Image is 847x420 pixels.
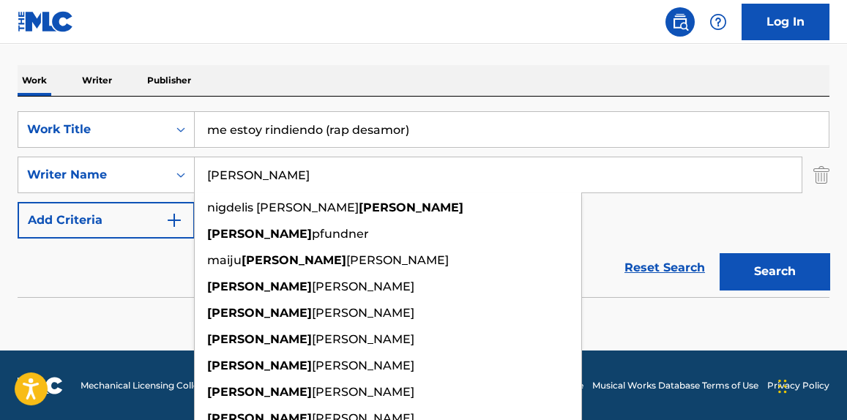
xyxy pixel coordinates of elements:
[78,65,116,96] p: Writer
[704,7,733,37] div: Help
[813,157,829,193] img: Delete Criterion
[665,7,695,37] a: Public Search
[207,200,359,214] span: nigdelis [PERSON_NAME]
[312,332,414,346] span: [PERSON_NAME]
[207,280,312,293] strong: [PERSON_NAME]
[359,200,463,214] strong: [PERSON_NAME]
[165,211,183,229] img: 9d2ae6d4665cec9f34b9.svg
[242,253,346,267] strong: [PERSON_NAME]
[778,364,787,408] div: Drag
[143,65,195,96] p: Publisher
[312,280,414,293] span: [PERSON_NAME]
[312,227,369,241] span: pfundner
[207,385,312,399] strong: [PERSON_NAME]
[27,166,159,184] div: Writer Name
[18,65,51,96] p: Work
[312,306,414,320] span: [PERSON_NAME]
[720,253,829,290] button: Search
[346,253,449,267] span: [PERSON_NAME]
[207,253,242,267] span: maiju
[767,379,829,392] a: Privacy Policy
[312,359,414,372] span: [PERSON_NAME]
[18,202,195,239] button: Add Criteria
[709,13,727,31] img: help
[18,11,74,32] img: MLC Logo
[617,252,712,284] a: Reset Search
[27,121,159,138] div: Work Title
[207,306,312,320] strong: [PERSON_NAME]
[774,350,847,420] iframe: Chat Widget
[81,379,250,392] span: Mechanical Licensing Collective © 2025
[18,111,829,297] form: Search Form
[592,379,758,392] a: Musical Works Database Terms of Use
[671,13,689,31] img: search
[742,4,829,40] a: Log In
[207,359,312,372] strong: [PERSON_NAME]
[18,377,63,394] img: logo
[207,332,312,346] strong: [PERSON_NAME]
[312,385,414,399] span: [PERSON_NAME]
[207,227,312,241] strong: [PERSON_NAME]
